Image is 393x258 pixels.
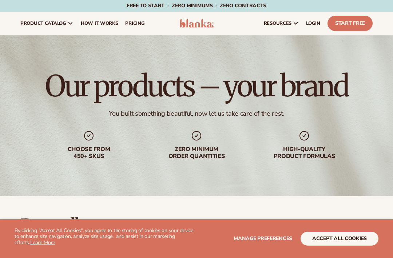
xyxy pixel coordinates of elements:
a: Start Free [327,16,373,31]
span: resources [264,20,291,26]
button: accept all cookies [301,232,378,246]
p: By clicking "Accept All Cookies", you agree to the storing of cookies on your device to enhance s... [15,228,196,246]
img: logo [179,19,213,28]
a: pricing [122,12,148,35]
h2: Best sellers [20,216,215,236]
div: You built something beautiful, now let us take care of the rest. [109,109,285,118]
a: product catalog [17,12,77,35]
div: Choose from 450+ Skus [42,146,135,160]
span: Manage preferences [234,235,292,242]
button: Manage preferences [234,232,292,246]
div: Zero minimum order quantities [150,146,243,160]
h1: Our products – your brand [45,72,348,101]
span: How It Works [81,20,118,26]
div: High-quality product formulas [258,146,351,160]
a: Learn More [30,239,55,246]
span: pricing [125,20,144,26]
span: Free to start · ZERO minimums · ZERO contracts [127,2,266,9]
a: resources [260,12,302,35]
a: LOGIN [302,12,324,35]
span: LOGIN [306,20,320,26]
a: How It Works [77,12,122,35]
span: product catalog [20,20,66,26]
